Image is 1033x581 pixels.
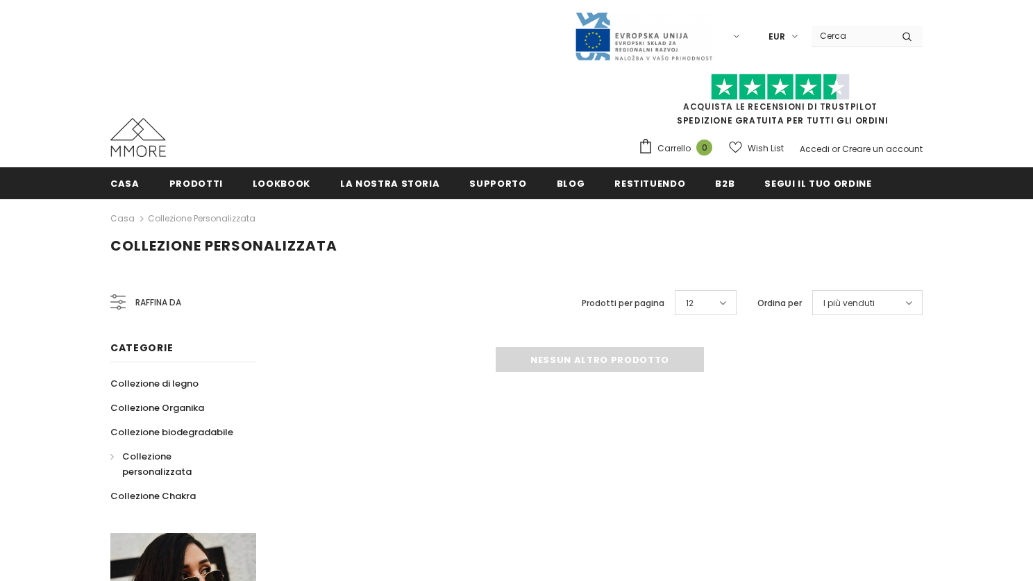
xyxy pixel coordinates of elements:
a: Collezione biodegradabile [110,420,233,444]
span: EUR [769,30,785,44]
span: Raffina da [135,295,181,310]
a: Casa [110,210,135,227]
span: Collezione personalizzata [110,236,337,255]
span: Categorie [110,341,173,355]
a: Creare un account [842,143,923,155]
img: Javni Razpis [574,11,713,62]
span: Segui il tuo ordine [764,177,871,190]
a: Segui il tuo ordine [764,167,871,199]
span: 12 [686,296,694,310]
span: Collezione biodegradabile [110,426,233,439]
a: Collezione di legno [110,371,199,396]
span: Collezione Chakra [110,489,196,503]
span: La nostra storia [340,177,439,190]
span: Blog [557,177,585,190]
span: B2B [715,177,734,190]
img: Casi MMORE [110,118,166,157]
a: Lookbook [253,167,310,199]
a: supporto [469,167,526,199]
a: La nostra storia [340,167,439,199]
a: Collezione personalizzata [110,444,241,484]
span: Collezione di legno [110,377,199,390]
a: Blog [557,167,585,199]
a: Prodotti [169,167,223,199]
a: Wish List [729,136,784,160]
a: Restituendo [614,167,685,199]
span: Lookbook [253,177,310,190]
span: Wish List [748,142,784,155]
input: Search Site [812,26,891,46]
span: supporto [469,177,526,190]
a: Carrello 0 [638,138,719,159]
a: Accedi [800,143,830,155]
label: Ordina per [757,296,802,310]
span: 0 [696,140,712,155]
span: or [832,143,840,155]
a: Collezione personalizzata [148,212,255,224]
span: SPEDIZIONE GRATUITA PER TUTTI GLI ORDINI [638,80,923,126]
a: Collezione Chakra [110,484,196,508]
a: Javni Razpis [574,30,713,42]
span: Restituendo [614,177,685,190]
a: Casa [110,167,140,199]
span: Collezione Organika [110,401,204,414]
a: Collezione Organika [110,396,204,420]
span: Casa [110,177,140,190]
span: Collezione personalizzata [122,450,192,478]
a: B2B [715,167,734,199]
a: Acquista le recensioni di TrustPilot [683,101,877,112]
span: Prodotti [169,177,223,190]
img: Fidati di Pilot Stars [711,74,850,101]
span: Carrello [657,142,691,155]
span: I più venduti [823,296,875,310]
label: Prodotti per pagina [582,296,664,310]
